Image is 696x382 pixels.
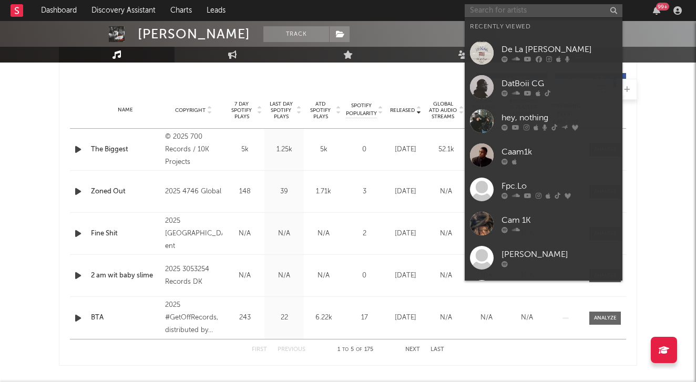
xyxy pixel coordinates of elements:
[465,241,622,275] a: [PERSON_NAME]
[465,138,622,172] a: Caam1k
[356,347,362,352] span: of
[228,271,262,281] div: N/A
[306,144,341,155] div: 5k
[501,111,617,124] div: hey, nothing
[470,20,617,33] div: Recently Viewed
[428,187,464,197] div: N/A
[428,313,464,323] div: N/A
[388,313,423,323] div: [DATE]
[405,347,420,353] button: Next
[326,344,384,356] div: 1 5 175
[501,180,617,192] div: Fpc.Lo
[165,185,222,198] div: 2025 4746 Global
[91,187,160,197] a: Zoned Out
[175,107,206,113] span: Copyright
[428,271,464,281] div: N/A
[91,271,160,281] a: 2 am wit baby slime
[465,207,622,241] a: Cam 1K
[465,70,622,104] a: DatBoii CG
[501,43,617,56] div: De La [PERSON_NAME]
[388,229,423,239] div: [DATE]
[91,106,160,114] div: Name
[306,271,341,281] div: N/A
[501,214,617,226] div: Cam 1K
[228,229,262,239] div: N/A
[465,275,622,309] a: Selli Paper
[388,271,423,281] div: [DATE]
[91,144,160,155] a: The Biggest
[428,144,464,155] div: 52.1k
[388,144,423,155] div: [DATE]
[653,6,660,15] button: 99+
[469,313,504,323] div: N/A
[228,101,255,120] span: 7 Day Spotify Plays
[267,229,301,239] div: N/A
[228,313,262,323] div: 243
[346,313,383,323] div: 17
[390,107,415,113] span: Released
[465,4,622,17] input: Search for artists
[388,187,423,197] div: [DATE]
[346,102,377,118] span: Spotify Popularity
[91,229,160,239] a: Fine Shit
[501,77,617,90] div: DatBoii CG
[165,131,222,169] div: © 2025 700 Records / 10K Projects
[346,187,383,197] div: 3
[267,187,301,197] div: 39
[165,263,222,288] div: 2025 3053254 Records DK
[306,313,341,323] div: 6.22k
[228,144,262,155] div: 5k
[501,248,617,261] div: [PERSON_NAME]
[342,347,349,352] span: to
[91,313,160,323] a: BTA
[278,347,305,353] button: Previous
[165,215,222,253] div: 2025 [GEOGRAPHIC_DATA] ent
[509,313,545,323] div: N/A
[138,26,250,42] div: [PERSON_NAME]
[428,229,464,239] div: N/A
[346,229,383,239] div: 2
[267,144,301,155] div: 1.25k
[656,3,669,11] div: 99 +
[306,229,341,239] div: N/A
[346,144,383,155] div: 0
[465,172,622,207] a: Fpc.Lo
[501,146,617,158] div: Caam1k
[263,26,329,42] button: Track
[165,299,222,337] div: 2025 #GetOffRecords, distributed by Stem
[267,271,301,281] div: N/A
[306,187,341,197] div: 1.71k
[267,101,295,120] span: Last Day Spotify Plays
[306,101,334,120] span: ATD Spotify Plays
[428,101,457,120] span: Global ATD Audio Streams
[431,347,444,353] button: Last
[465,104,622,138] a: hey, nothing
[267,313,301,323] div: 22
[228,187,262,197] div: 148
[346,271,383,281] div: 0
[252,347,267,353] button: First
[465,36,622,70] a: De La [PERSON_NAME]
